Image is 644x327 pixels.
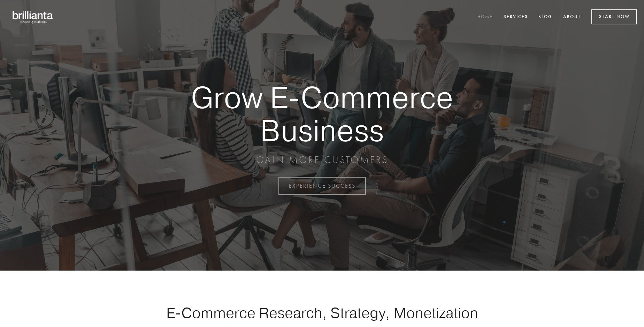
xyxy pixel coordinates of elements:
a: EXPERIENCE SUCCESS [278,177,366,195]
a: Start Now [591,9,637,24]
a: Home [473,11,497,23]
a: About [559,11,585,23]
a: Blog [534,11,557,23]
img: brillianta - research, strategy, marketing [7,7,59,27]
a: Services [499,11,532,23]
h1: E-Commerce Research, Strategy, Monetization [144,304,500,321]
p: GAIN MORE CUSTOMERS [167,154,477,166]
strong: Grow E-Commerce Business [167,81,477,147]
